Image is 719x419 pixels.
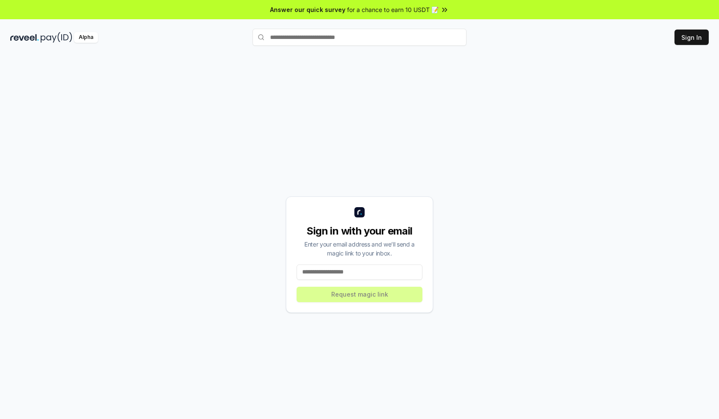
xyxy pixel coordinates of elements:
[297,224,422,238] div: Sign in with your email
[10,32,39,43] img: reveel_dark
[41,32,72,43] img: pay_id
[354,207,365,217] img: logo_small
[347,5,439,14] span: for a chance to earn 10 USDT 📝
[74,32,98,43] div: Alpha
[674,30,709,45] button: Sign In
[297,240,422,258] div: Enter your email address and we’ll send a magic link to your inbox.
[270,5,345,14] span: Answer our quick survey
